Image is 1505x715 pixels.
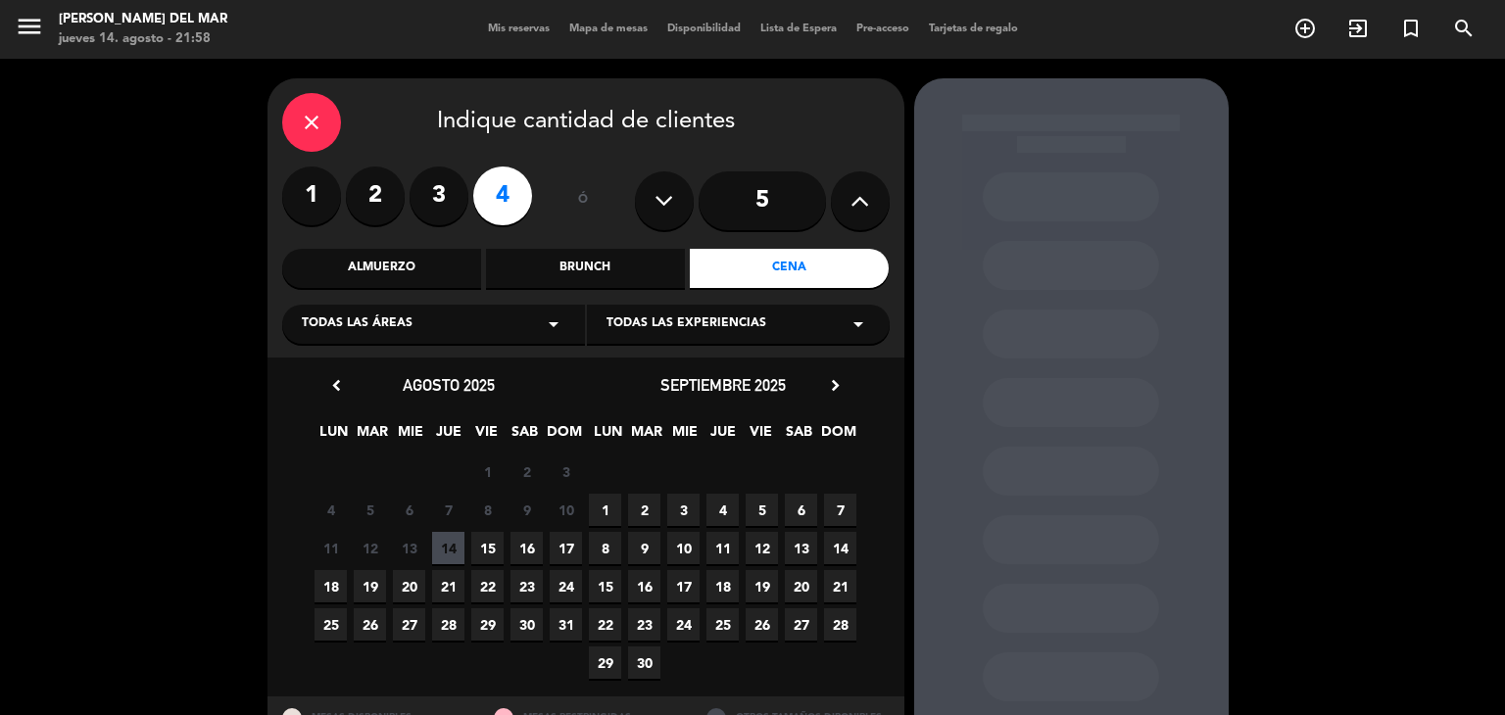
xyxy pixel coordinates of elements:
[510,494,543,526] span: 9
[432,570,464,602] span: 21
[282,167,341,225] label: 1
[785,532,817,564] span: 13
[354,532,386,564] span: 12
[300,111,323,134] i: close
[432,494,464,526] span: 7
[667,532,700,564] span: 10
[470,420,503,453] span: VIE
[607,314,766,334] span: Todas las experiencias
[326,375,347,396] i: chevron_left
[394,420,426,453] span: MIE
[354,570,386,602] span: 19
[751,24,847,34] span: Lista de Espera
[542,312,565,336] i: arrow_drop_down
[550,570,582,602] span: 24
[824,570,856,602] span: 21
[706,420,739,453] span: JUE
[315,608,347,641] span: 25
[660,375,786,395] span: septiembre 2025
[1452,17,1476,40] i: search
[550,455,582,488] span: 3
[473,167,532,225] label: 4
[706,570,739,602] span: 18
[746,608,778,641] span: 26
[667,608,700,641] span: 24
[478,24,559,34] span: Mis reservas
[628,646,660,679] span: 30
[785,494,817,526] span: 6
[559,24,657,34] span: Mapa de mesas
[628,532,660,564] span: 9
[589,646,621,679] span: 29
[346,167,405,225] label: 2
[282,93,890,152] div: Indique cantidad de clientes
[668,420,701,453] span: MIE
[510,570,543,602] span: 23
[589,494,621,526] span: 1
[589,608,621,641] span: 22
[393,494,425,526] span: 6
[510,455,543,488] span: 2
[393,608,425,641] span: 27
[354,494,386,526] span: 5
[706,532,739,564] span: 11
[432,420,464,453] span: JUE
[354,608,386,641] span: 26
[550,532,582,564] span: 17
[824,494,856,526] span: 7
[746,494,778,526] span: 5
[825,375,846,396] i: chevron_right
[317,420,350,453] span: LUN
[628,608,660,641] span: 23
[471,608,504,641] span: 29
[393,532,425,564] span: 13
[547,420,579,453] span: DOM
[432,532,464,564] span: 14
[1346,17,1370,40] i: exit_to_app
[690,249,889,288] div: Cena
[628,570,660,602] span: 16
[824,532,856,564] span: 14
[847,24,919,34] span: Pre-acceso
[432,608,464,641] span: 28
[510,608,543,641] span: 30
[821,420,853,453] span: DOM
[552,167,615,235] div: ó
[471,494,504,526] span: 8
[746,570,778,602] span: 19
[785,570,817,602] span: 20
[315,570,347,602] span: 18
[471,455,504,488] span: 1
[785,608,817,641] span: 27
[1399,17,1423,40] i: turned_in_not
[486,249,685,288] div: Brunch
[550,494,582,526] span: 10
[847,312,870,336] i: arrow_drop_down
[667,570,700,602] span: 17
[746,532,778,564] span: 12
[410,167,468,225] label: 3
[59,29,227,49] div: jueves 14. agosto - 21:58
[471,570,504,602] span: 22
[783,420,815,453] span: SAB
[403,375,495,395] span: agosto 2025
[657,24,751,34] span: Disponibilidad
[59,10,227,29] div: [PERSON_NAME] del Mar
[592,420,624,453] span: LUN
[315,532,347,564] span: 11
[471,532,504,564] span: 15
[589,532,621,564] span: 8
[706,608,739,641] span: 25
[706,494,739,526] span: 4
[15,12,44,41] i: menu
[510,532,543,564] span: 16
[745,420,777,453] span: VIE
[824,608,856,641] span: 28
[630,420,662,453] span: MAR
[589,570,621,602] span: 15
[919,24,1028,34] span: Tarjetas de regalo
[1293,17,1317,40] i: add_circle_outline
[302,314,413,334] span: Todas las áreas
[667,494,700,526] span: 3
[282,249,481,288] div: Almuerzo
